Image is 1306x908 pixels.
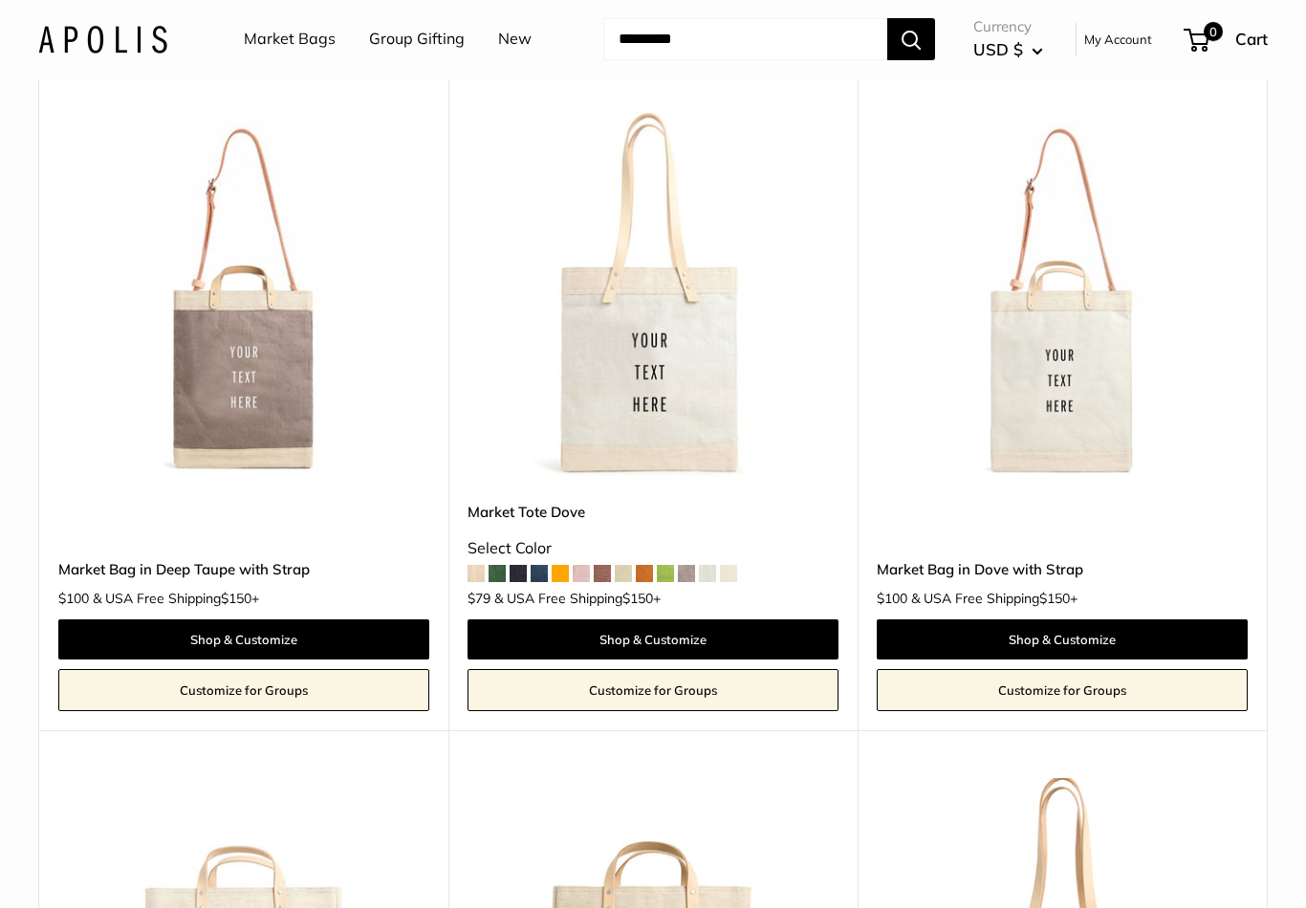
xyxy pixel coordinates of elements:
[887,19,935,61] button: Search
[1235,30,1268,50] span: Cart
[973,40,1023,60] span: USD $
[468,112,838,483] a: Market Tote DoveMarket Tote Dove
[58,591,89,608] span: $100
[468,535,838,564] div: Select Color
[38,26,167,54] img: Apolis
[93,593,259,606] span: & USA Free Shipping +
[877,559,1248,581] a: Market Bag in Dove with Strap
[369,26,465,54] a: Group Gifting
[877,112,1248,483] a: Market Bag in Dove with StrapMarket Bag in Dove with Strap
[468,620,838,660] a: Shop & Customize
[1039,591,1070,608] span: $150
[58,620,429,660] a: Shop & Customize
[244,26,336,54] a: Market Bags
[1084,29,1152,52] a: My Account
[468,670,838,712] a: Customize for Groups
[221,591,251,608] span: $150
[58,670,429,712] a: Customize for Groups
[1204,23,1223,42] span: 0
[58,112,429,483] a: Market Bag in Deep Taupe with StrapMarket Bag in Deep Taupe with Strap
[494,593,661,606] span: & USA Free Shipping +
[911,593,1077,606] span: & USA Free Shipping +
[622,591,653,608] span: $150
[973,35,1043,66] button: USD $
[877,112,1248,483] img: Market Bag in Dove with Strap
[15,835,205,893] iframe: Sign Up via Text for Offers
[498,26,532,54] a: New
[468,502,838,524] a: Market Tote Dove
[468,112,838,483] img: Market Tote Dove
[58,559,429,581] a: Market Bag in Deep Taupe with Strap
[468,591,490,608] span: $79
[877,620,1248,660] a: Shop & Customize
[877,670,1248,712] a: Customize for Groups
[603,19,887,61] input: Search...
[58,112,429,483] img: Market Bag in Deep Taupe with Strap
[877,591,907,608] span: $100
[973,14,1043,41] span: Currency
[1186,25,1268,55] a: 0 Cart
